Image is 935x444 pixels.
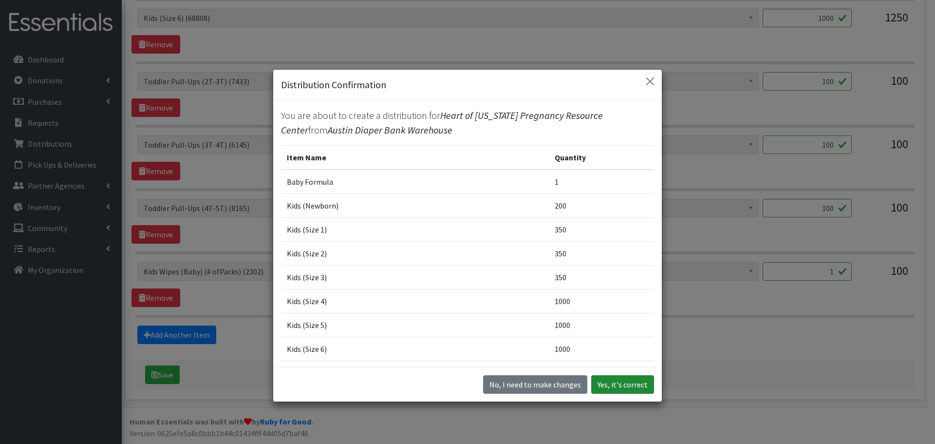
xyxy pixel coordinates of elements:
td: 1000 [549,337,654,361]
td: 350 [549,242,654,266]
p: You are about to create a distribution for from [281,108,654,137]
span: Austin Diaper Bank Warehouse [328,124,452,136]
td: 100 [549,361,654,385]
td: 350 [549,218,654,242]
td: Baby Formula [281,170,549,194]
td: Kids (Size 3) [281,266,549,290]
td: Kids (Size 2) [281,242,549,266]
th: Item Name [281,146,549,170]
td: Toddler Pull-Ups (2T-3T) [281,361,549,385]
td: Kids (Size 1) [281,218,549,242]
th: Quantity [549,146,654,170]
td: 200 [549,194,654,218]
button: Close [642,74,658,89]
button: Yes, it's correct [591,375,654,394]
span: Heart of [US_STATE] Pregnancy Resource Center [281,109,603,136]
td: 1000 [549,290,654,313]
button: No I need to make changes [483,375,587,394]
td: Kids (Newborn) [281,194,549,218]
td: 1 [549,170,654,194]
td: Kids (Size 6) [281,337,549,361]
td: Kids (Size 4) [281,290,549,313]
td: Kids (Size 5) [281,313,549,337]
h5: Distribution Confirmation [281,77,386,92]
td: 1000 [549,313,654,337]
td: 350 [549,266,654,290]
